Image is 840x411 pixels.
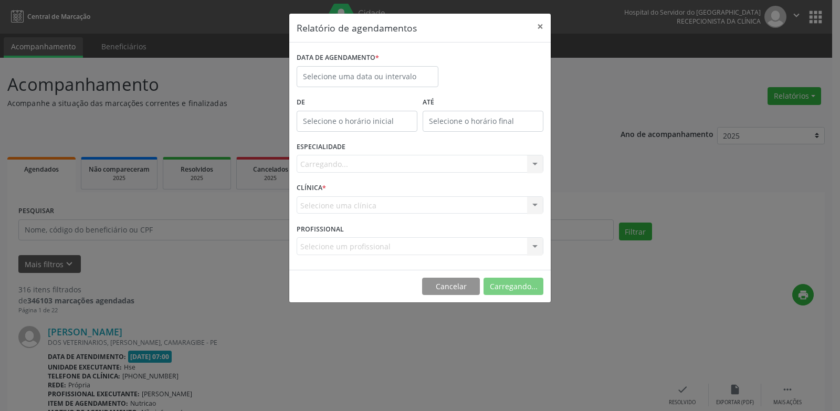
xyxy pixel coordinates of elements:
[423,94,543,111] label: ATÉ
[297,66,438,87] input: Selecione uma data ou intervalo
[297,94,417,111] label: De
[297,50,379,66] label: DATA DE AGENDAMENTO
[530,14,551,39] button: Close
[297,139,345,155] label: ESPECIALIDADE
[484,278,543,296] button: Carregando...
[423,111,543,132] input: Selecione o horário final
[297,180,326,196] label: CLÍNICA
[297,111,417,132] input: Selecione o horário inicial
[422,278,480,296] button: Cancelar
[297,21,417,35] h5: Relatório de agendamentos
[297,221,344,237] label: PROFISSIONAL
